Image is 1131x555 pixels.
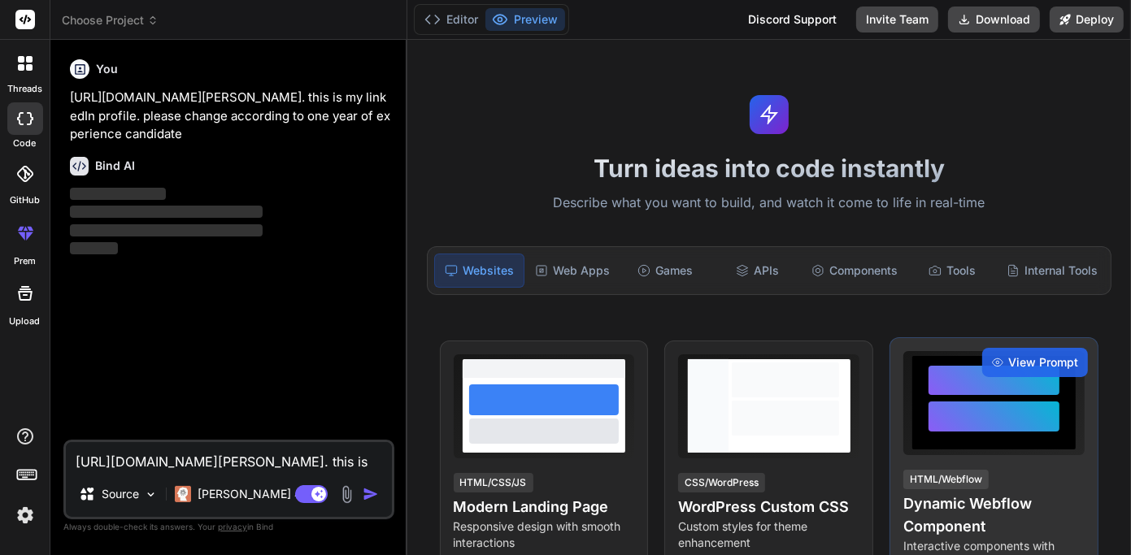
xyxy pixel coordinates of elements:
[620,254,710,288] div: Games
[70,242,118,254] span: ‌
[678,473,765,492] div: CSS/WordPress
[95,158,135,174] h6: Bind AI
[418,8,485,31] button: Editor
[10,193,40,207] label: GitHub
[485,8,565,31] button: Preview
[14,137,37,150] label: code
[1050,7,1124,33] button: Deploy
[10,314,41,328] label: Upload
[1008,354,1078,371] span: View Prompt
[198,486,319,502] p: [PERSON_NAME] 4 S..
[1000,254,1104,288] div: Internal Tools
[218,522,247,531] span: privacy
[805,254,904,288] div: Components
[175,486,191,502] img: Claude 4 Sonnet
[63,519,394,535] p: Always double-check its answers. Your in Bind
[96,61,118,77] h6: You
[678,518,859,551] p: Custom styles for theme enhancement
[417,154,1121,183] h1: Turn ideas into code instantly
[363,486,379,502] img: icon
[62,12,159,28] span: Choose Project
[903,492,1085,538] h4: Dynamic Webflow Component
[713,254,803,288] div: APIs
[70,188,166,200] span: ‌
[102,486,139,502] p: Source
[11,501,39,529] img: settings
[70,206,263,218] span: ‌
[144,488,158,501] img: Pick Models
[7,82,42,96] label: threads
[14,254,36,268] label: prem
[678,496,859,518] h4: WordPress Custom CSS
[70,89,391,144] p: [URL][DOMAIN_NAME][PERSON_NAME]. this is my linkedIn profile. please change according to one year...
[907,254,997,288] div: Tools
[70,224,263,236] span: ‌
[948,7,1040,33] button: Download
[903,470,989,489] div: HTML/Webflow
[434,254,525,288] div: Websites
[337,485,356,504] img: attachment
[528,254,617,288] div: Web Apps
[417,193,1121,214] p: Describe what you want to build, and watch it come to life in real-time
[454,496,635,518] h4: Modern Landing Page
[454,518,635,551] p: Responsive design with smooth interactions
[738,7,846,33] div: Discord Support
[454,473,533,492] div: HTML/CSS/JS
[856,7,938,33] button: Invite Team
